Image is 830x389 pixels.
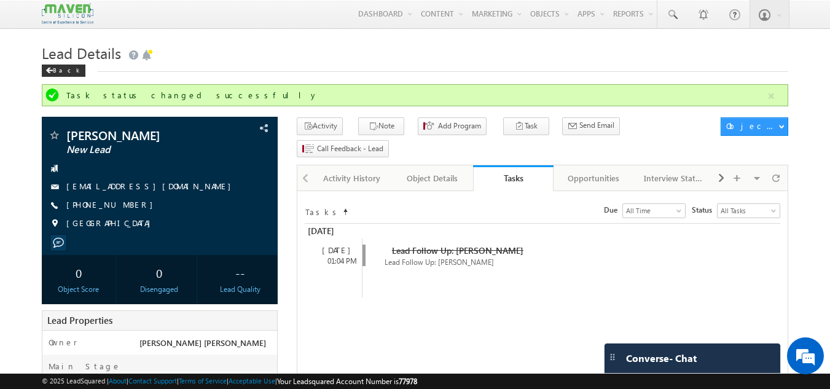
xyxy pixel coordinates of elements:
a: [EMAIL_ADDRESS][DOMAIN_NAME] [66,181,237,191]
div: Opportunities [563,171,623,186]
a: Acceptable Use [229,377,275,385]
div: Interview Status [644,171,703,186]
div: -- [206,261,274,284]
span: [PHONE_NUMBER] [66,199,159,211]
a: Activity History [312,165,393,191]
span: Lead Properties [47,314,112,326]
button: Task [503,117,549,135]
div: Activity History [322,171,382,186]
span: [GEOGRAPHIC_DATA] [66,218,157,230]
div: Task status changed successfully [66,90,767,101]
button: Send Email [562,117,620,135]
a: Contact Support [128,377,177,385]
a: Terms of Service [179,377,227,385]
span: [PERSON_NAME] [PERSON_NAME] [139,337,266,348]
div: Back [42,65,85,77]
div: Disengaged [125,284,194,295]
span: Lead Follow Up: [PERSON_NAME] [385,257,494,267]
img: Custom Logo [42,3,93,25]
span: 77978 [399,377,417,386]
span: Lead Follow Up: [PERSON_NAME] [392,245,523,256]
div: Object Score [45,284,113,295]
img: carter-drag [608,352,617,362]
div: Object Actions [726,120,778,132]
span: All Time [623,205,682,216]
span: All Tasks [718,205,777,216]
button: Object Actions [721,117,788,136]
span: Status [692,205,717,216]
a: All Tasks [717,203,780,218]
span: Call Feedback - Lead [317,143,383,154]
div: [DATE] [311,245,362,256]
span: Your Leadsquared Account Number is [277,377,417,386]
div: Object Details [402,171,462,186]
span: Lead Details [42,43,121,63]
a: Object Details [393,165,473,191]
button: Note [358,117,404,135]
span: Add Program [438,120,481,132]
div: 0 [125,261,194,284]
div: 01:04 PM [311,256,362,267]
label: Main Stage [49,361,121,372]
button: Add Program [418,117,487,135]
a: About [109,377,127,385]
span: Sort Timeline [342,204,348,215]
td: Tasks [305,203,342,218]
span: Converse - Chat [626,353,697,364]
a: All Time [622,203,686,218]
div: Lead Quality [206,284,274,295]
div: 0 [45,261,113,284]
label: Owner [49,337,77,348]
div: [DATE] [305,224,361,238]
a: Back [42,64,92,74]
a: Opportunities [554,165,634,191]
div: Tasks [482,172,544,184]
a: Interview Status [634,165,715,191]
a: Tasks [473,165,554,191]
span: Due [604,205,622,216]
button: Activity [297,117,343,135]
span: © 2025 LeadSquared | | | | | [42,375,417,387]
button: Call Feedback - Lead [297,140,389,158]
span: Send Email [579,120,614,131]
span: New Lead [66,144,212,156]
span: [PERSON_NAME] [66,129,212,141]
